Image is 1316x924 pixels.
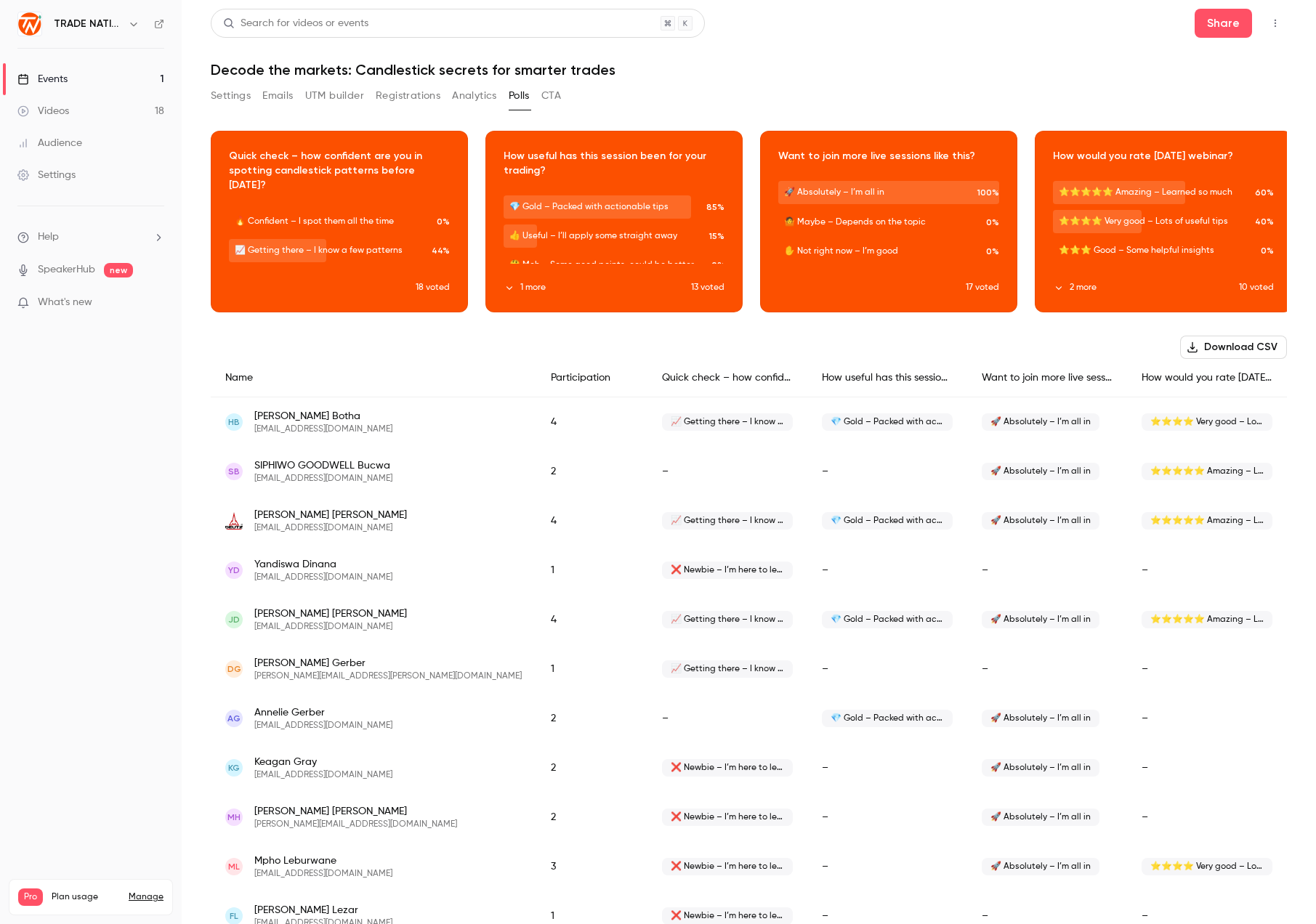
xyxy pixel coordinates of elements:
[967,644,1127,694] div: –
[254,903,392,917] span: [PERSON_NAME] Lezar
[254,409,392,423] span: [PERSON_NAME] Botha
[211,743,1287,793] div: keagangray007@gmail.com
[536,496,647,546] div: 4
[1053,281,1239,294] button: 2 more
[227,662,241,676] span: DG
[982,759,1099,777] span: 🚀 Absolutely – I’m all in
[17,230,164,245] li: help-dropdown-opener
[17,72,68,86] div: Events
[305,84,364,108] button: UTM builder
[822,512,953,530] span: 💎 Gold – Packed with actionable tips
[254,508,407,522] span: [PERSON_NAME] [PERSON_NAME]
[822,710,953,727] span: 💎 Gold – Packed with actionable tips
[536,842,647,891] div: 3
[536,793,647,842] div: 2
[17,136,82,150] div: Audience
[227,811,241,824] span: MH
[807,842,967,891] div: –
[1142,611,1272,628] span: ⭐⭐⭐⭐⭐ Amazing – Learned so much
[104,263,133,277] span: new
[807,546,967,595] div: –
[254,522,407,534] span: [EMAIL_ADDRESS][DOMAIN_NAME]
[225,512,243,530] img: deutz.co.za
[254,854,392,868] span: Mpho Leburwane
[254,755,392,769] span: Keagan Gray
[228,761,240,774] span: KG
[536,359,647,397] div: Participation
[38,262,95,277] a: SpeakerHub
[211,496,1287,546] div: nav@deutz.co.za
[227,712,241,725] span: AG
[504,281,691,294] button: 1 more
[541,84,561,108] button: CTA
[647,447,807,496] div: –
[662,512,793,530] span: 📈 Getting there – I know a few patterns
[254,423,392,435] span: [EMAIL_ADDRESS][DOMAIN_NAME]
[1142,463,1272,480] span: ⭐⭐⭐⭐⭐ Amazing – Learned so much
[228,564,240,577] span: YD
[807,359,967,397] div: How useful has this session been for your trading?
[18,12,41,36] img: TRADE NATION
[228,465,240,478] span: SB
[1127,644,1287,694] div: –
[211,595,1287,644] div: johannduplessis01@gmail.com
[536,694,647,743] div: 2
[52,891,120,903] span: Plan usage
[982,463,1099,480] span: 🚀 Absolutely – I’m all in
[38,230,59,245] span: Help
[254,868,392,880] span: [EMAIL_ADDRESS][DOMAIN_NAME]
[1180,336,1287,359] button: Download CSV
[211,694,1287,743] div: posbusadres@gmail.com
[509,84,530,108] button: Polls
[254,705,392,720] span: Annelie Gerber
[254,804,457,819] span: [PERSON_NAME] [PERSON_NAME]
[662,808,793,826] span: ❌ Newbie – I’m here to learn
[822,413,953,431] span: 💎 Gold – Packed with actionable tips
[211,397,1287,447] div: sennah57@gmail.com
[982,512,1099,530] span: 🚀 Absolutely – I’m all in
[17,168,76,182] div: Settings
[211,84,251,108] button: Settings
[536,397,647,447] div: 4
[228,613,240,626] span: JD
[807,644,967,694] div: –
[662,562,793,579] span: ❌ Newbie – I’m here to learn
[254,557,392,572] span: Yandiswa Dinana
[254,473,392,485] span: [EMAIL_ADDRESS][DOMAIN_NAME]
[147,296,164,309] iframe: Noticeable Trigger
[1127,694,1287,743] div: –
[38,295,92,310] span: What's new
[211,793,1287,842] div: marius.horne@gmail.com
[647,359,807,397] div: Quick check – how confident are you in spotting candlestick patterns before [DATE]?
[662,413,793,431] span: 📈 Getting there – I know a few patterns
[1142,413,1272,431] span: ⭐⭐⭐⭐ Very good – Lots of useful tips
[228,860,240,873] span: ML
[982,413,1099,431] span: 🚀 Absolutely – I’m all in
[129,891,164,903] a: Manage
[967,359,1127,397] div: Want to join more live sessions like this?
[967,546,1127,595] div: –
[1142,858,1272,875] span: ⭐⭐⭐⭐ Very good – Lots of useful tips
[254,621,407,633] span: [EMAIL_ADDRESS][DOMAIN_NAME]
[536,595,647,644] div: 4
[54,17,122,31] h6: TRADE NATION
[807,447,967,496] div: –
[254,819,457,830] span: [PERSON_NAME][EMAIL_ADDRESS][DOMAIN_NAME]
[1195,9,1252,38] button: Share
[647,694,807,743] div: –
[982,808,1099,826] span: 🚀 Absolutely – I’m all in
[1127,546,1287,595] div: –
[662,611,793,628] span: 📈 Getting there – I know a few patterns
[18,888,43,906] span: Pro
[211,546,1287,595] div: yandiswadinana51@gmail.com
[452,84,497,108] button: Analytics
[228,416,240,429] span: HB
[1127,793,1287,842] div: –
[536,644,647,694] div: 1
[807,743,967,793] div: –
[254,572,392,583] span: [EMAIL_ADDRESS][DOMAIN_NAME]
[254,670,522,682] span: [PERSON_NAME][EMAIL_ADDRESS][PERSON_NAME][DOMAIN_NAME]
[982,710,1099,727] span: 🚀 Absolutely – I’m all in
[211,447,1287,496] div: siphiwobucwa57@gmail.com
[1127,743,1287,793] div: –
